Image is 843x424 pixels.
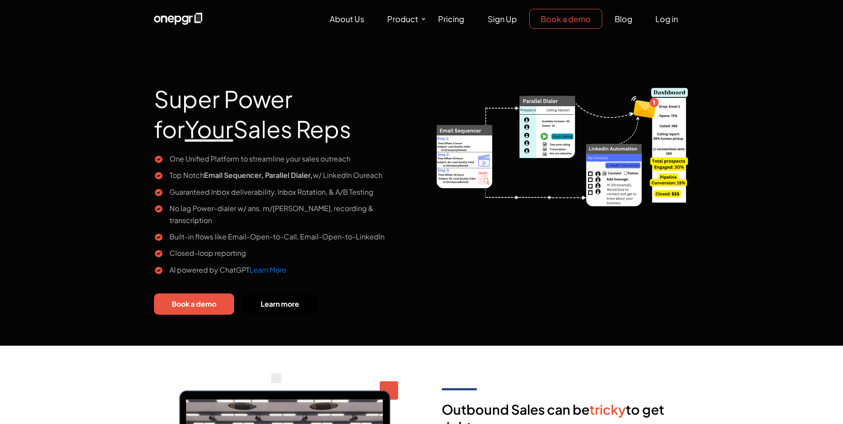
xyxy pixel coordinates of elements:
a: Book a demo [529,9,602,29]
a: About Us [319,9,375,28]
a: Product [376,9,427,28]
a: Pricing [427,9,475,28]
a: Log in [644,9,689,28]
a: Blog [604,9,643,28]
a: Sign Up [477,9,528,28]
